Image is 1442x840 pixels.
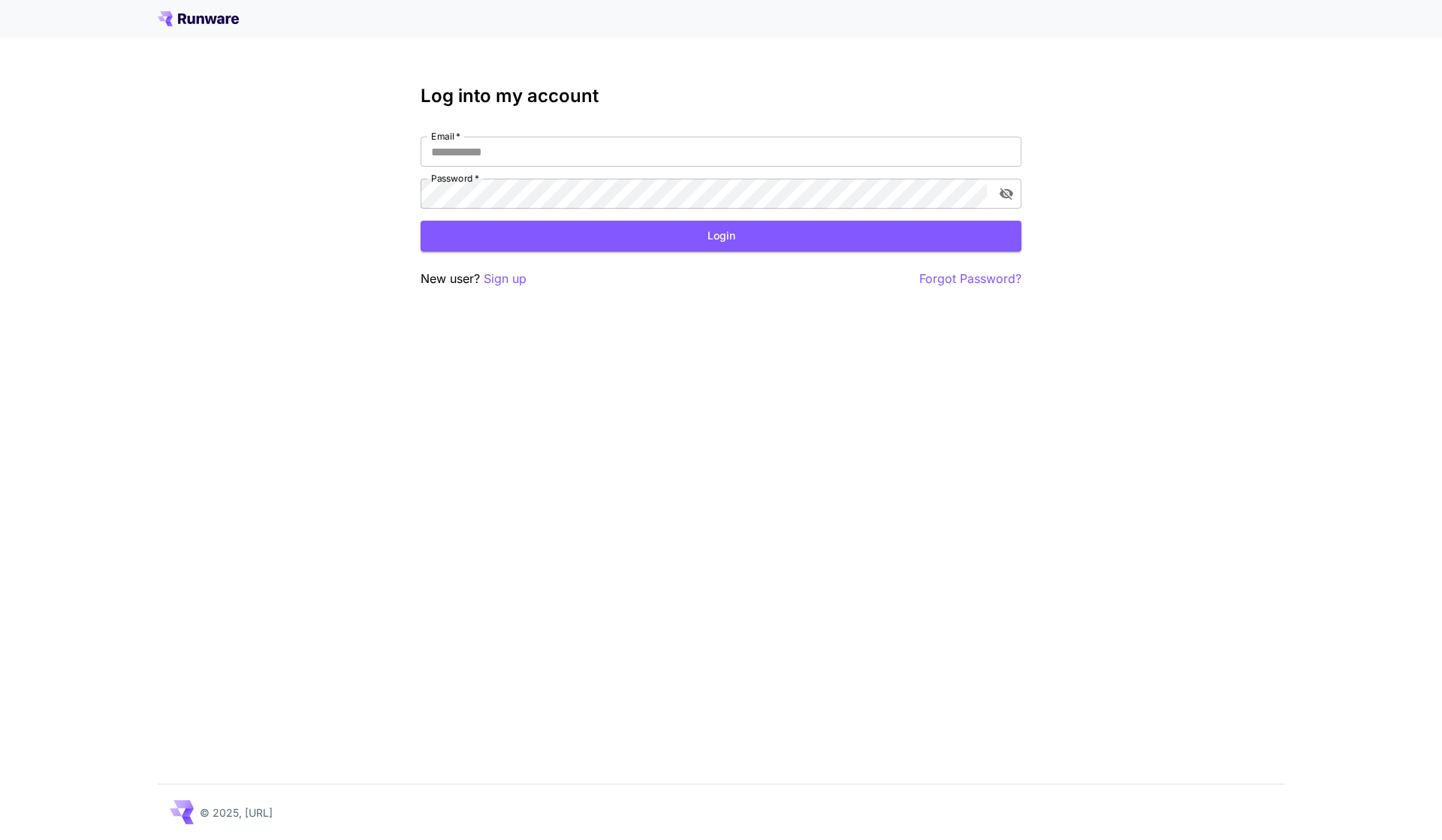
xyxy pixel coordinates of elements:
[993,180,1020,207] button: toggle password visibility
[431,130,460,143] label: Email
[421,269,526,288] p: New user?
[431,172,479,185] label: Password
[421,221,1021,251] button: Login
[484,269,526,288] button: Sign up
[919,269,1021,288] button: Forgot Password?
[421,86,1021,107] h3: Log into my account
[200,805,273,820] p: © 2025, [URL]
